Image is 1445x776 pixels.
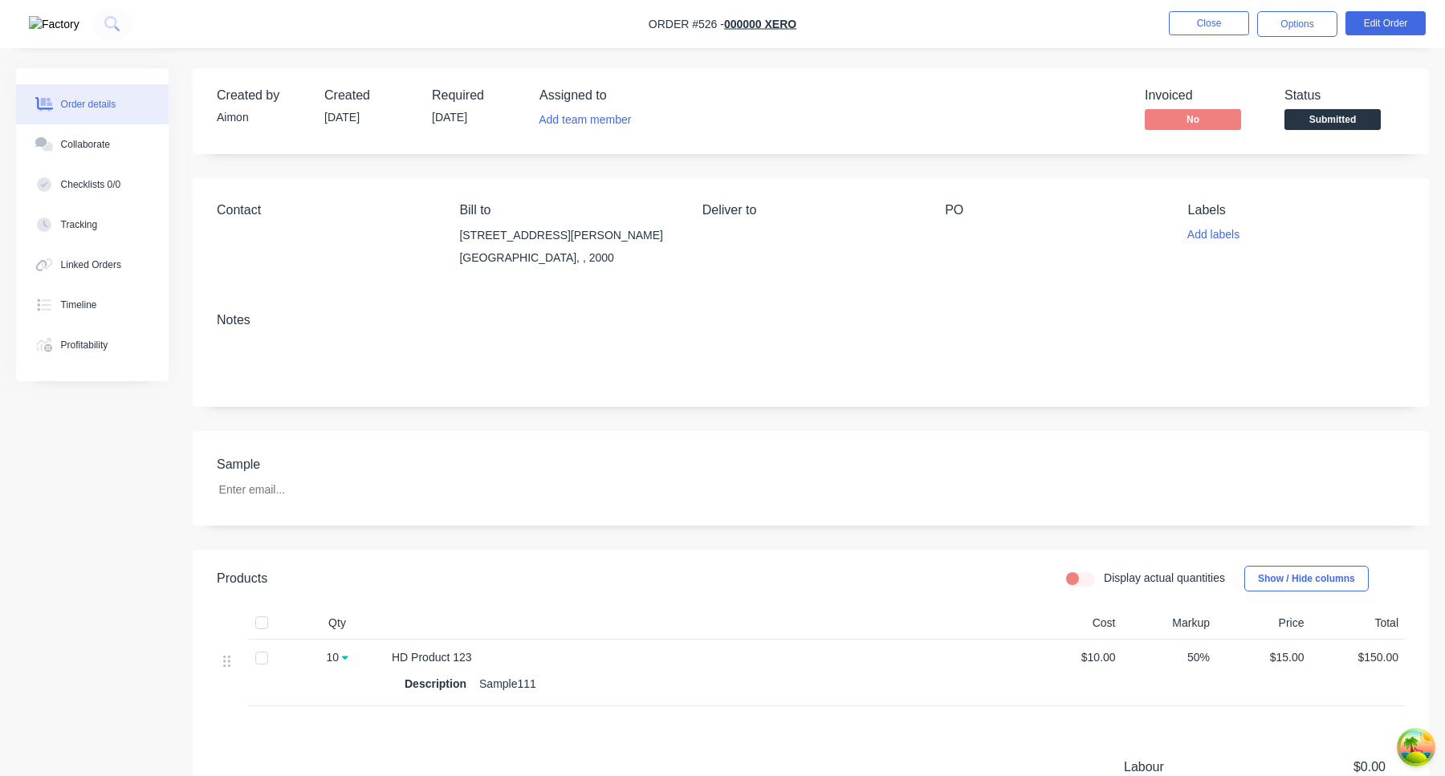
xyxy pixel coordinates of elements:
div: Notes [217,312,1405,327]
a: 000000 Xero [724,18,796,30]
div: [STREET_ADDRESS][PERSON_NAME][GEOGRAPHIC_DATA], , 2000 [459,224,676,275]
div: Collaborate [61,137,110,152]
div: Tracking [61,217,98,232]
div: Markup [1122,607,1217,640]
button: Tracking [16,205,169,245]
button: Edit Order [1345,11,1426,35]
span: Submitted [1284,109,1381,129]
span: $15.00 [1223,649,1305,666]
img: Factory [29,16,79,33]
div: Products [217,569,267,588]
button: Add labels [1178,224,1248,246]
div: Profitability [61,338,108,352]
label: Sample [217,455,417,474]
div: Required [432,87,520,103]
div: Deliver to [702,202,919,217]
span: 50% [1129,649,1211,666]
button: Submitted [1284,109,1381,134]
span: $10.00 [1034,649,1116,666]
button: Close [1169,11,1249,35]
button: Options [1257,11,1337,37]
div: Created [324,87,413,103]
div: Checklists 0/0 [61,177,121,192]
div: Aimon [217,109,305,126]
div: Order details [61,97,116,112]
div: Assigned to [539,87,700,103]
button: Show / Hide columns [1244,566,1369,591]
button: Checklists 0/0 [16,165,169,205]
button: Collaborate [16,124,169,165]
button: Order details [16,84,169,124]
div: Price [1216,607,1311,640]
span: No [1145,109,1241,129]
div: Created by [217,87,305,103]
div: Total [1311,607,1406,640]
div: Timeline [61,298,97,312]
button: Timeline [16,285,169,325]
div: Linked Orders [61,258,121,272]
div: [GEOGRAPHIC_DATA], , 2000 [459,246,676,269]
span: 10 [326,649,339,666]
div: Contact [217,202,433,217]
div: Cost [1028,607,1122,640]
div: Invoiced [1145,87,1265,103]
span: [DATE] [324,111,360,124]
span: HD Product 123 [392,651,472,664]
div: Status [1284,87,1405,103]
button: Profitability [16,325,169,365]
button: Add team member [539,109,640,131]
div: Qty [289,607,385,640]
div: [STREET_ADDRESS][PERSON_NAME] [459,224,676,246]
span: $150.00 [1317,649,1399,666]
button: Linked Orders [16,245,169,285]
button: Open Tanstack query devtools [1400,731,1432,763]
div: Description [405,672,473,696]
div: Bill to [459,202,676,217]
label: Display actual quantities [1104,570,1225,587]
div: Labels [1188,202,1405,217]
div: Sample111 [473,672,543,696]
span: [DATE] [432,111,467,124]
div: PO [945,202,1162,217]
span: Order #526 - [649,18,724,30]
button: Add team member [531,109,640,131]
input: Enter email... [206,477,417,502]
